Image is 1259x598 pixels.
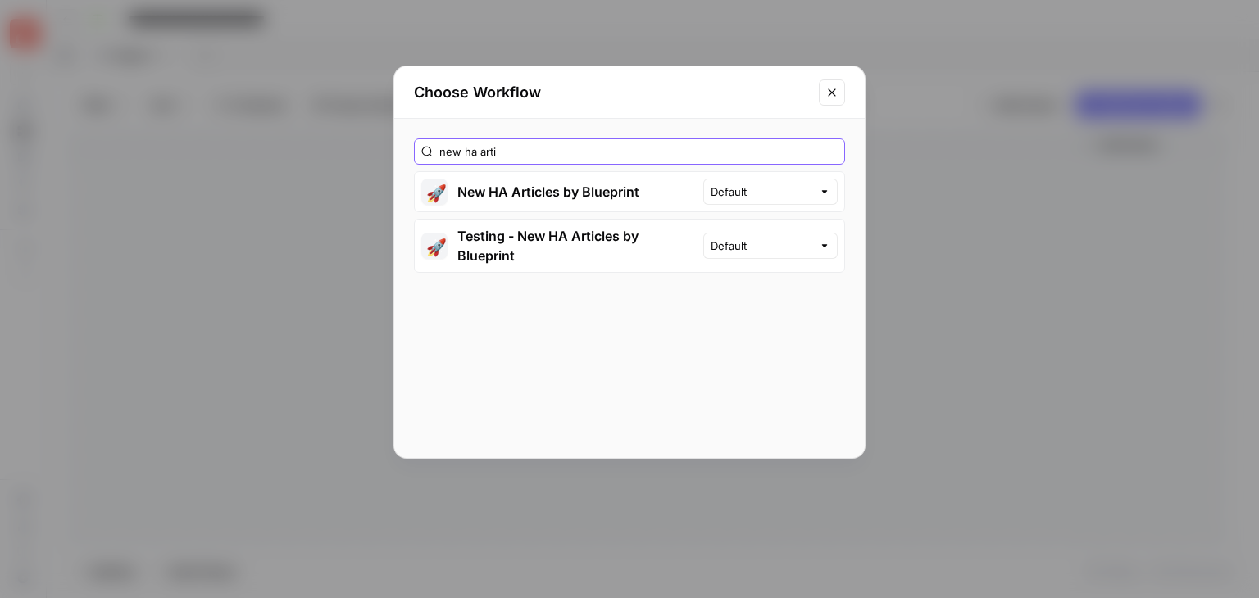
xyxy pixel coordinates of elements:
button: 🚀Testing - New HA Articles by Blueprint [415,220,703,272]
span: 🚀 [426,183,443,200]
input: Default [711,183,812,200]
h2: Choose Workflow [414,81,809,104]
button: 🚀New HA Articles by Blueprint [415,172,703,211]
button: Close modal [819,79,845,106]
input: Default [711,238,812,254]
span: 🚀 [426,238,443,254]
input: Search Workflows [439,143,838,160]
